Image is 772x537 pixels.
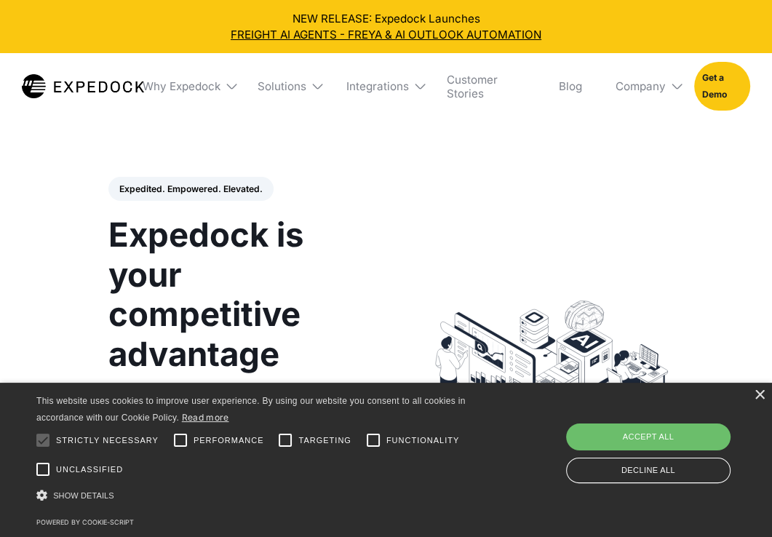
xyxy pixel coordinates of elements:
[36,518,134,526] a: Powered by cookie-script
[143,79,220,93] div: Why Expedock
[566,458,731,483] div: Decline all
[616,79,666,93] div: Company
[346,79,409,93] div: Integrations
[194,434,264,447] span: Performance
[131,53,235,119] div: Why Expedock
[699,467,772,537] iframe: Chat Widget
[182,412,229,423] a: Read more
[605,53,683,119] div: Company
[258,79,306,93] div: Solutions
[53,491,114,500] span: Show details
[335,53,425,119] div: Integrations
[56,464,123,476] span: Unclassified
[548,53,593,119] a: Blog
[386,434,459,447] span: Functionality
[11,27,761,42] a: FREIGHT AI AGENTS - FREYA & AI OUTLOOK AUTOMATION
[36,396,465,423] span: This website uses cookies to improve user experience. By using our website you consent to all coo...
[108,215,369,375] h1: Expedock is your competitive advantage
[11,11,761,42] div: NEW RELEASE: Expedock Launches
[247,53,324,119] div: Solutions
[298,434,351,447] span: Targeting
[56,434,159,447] span: Strictly necessary
[436,53,537,119] a: Customer Stories
[36,486,491,506] div: Show details
[694,62,750,111] a: Get a Demo
[566,423,731,450] div: Accept all
[754,390,765,401] div: Close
